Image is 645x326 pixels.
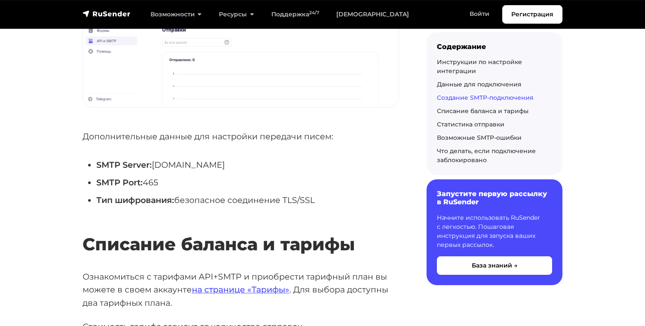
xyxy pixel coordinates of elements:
a: Списание баланса и тарифы [437,107,528,115]
a: Регистрация [502,5,562,24]
li: безопасное соединение TLS/SSL [96,194,399,207]
a: Что делать, если подключение заблокировано [437,147,536,164]
p: Начните использовать RuSender с легкостью. Пошаговая инструкция для запуска ваших первых рассылок. [437,213,552,249]
sup: 24/7 [309,10,319,15]
strong: SMTP Server: [96,160,152,170]
button: База знаний → [437,256,552,275]
a: Поддержка24/7 [263,6,328,23]
li: [DOMAIN_NAME] [96,158,399,172]
p: Ознакомиться с тарифами API+SMTP и приобрести тарифный план вы можете в своем аккаунте . Для выбо... [83,270,399,310]
p: Дополнительные данные для настройки передачи писем: [83,130,399,143]
h2: Списание баланса и тарифы [83,209,399,255]
li: 465 [96,176,399,189]
a: Статистика отправки [437,120,504,128]
strong: Тип шифрования: [96,195,174,205]
strong: SMTP Port: [96,177,143,188]
a: Войти [461,5,498,23]
a: Инструкции по настройке интеграции [437,58,522,75]
img: RuSender [83,9,131,18]
a: Возможные SMTP-ошибки [437,134,522,141]
a: на странице «Тарифы» [192,284,289,295]
a: Ресурсы [210,6,262,23]
div: Содержание [437,43,552,51]
a: Создание SMTP-подключения [437,94,534,101]
a: Данные для подключения [437,80,522,88]
a: Возможности [142,6,210,23]
a: Запустите первую рассылку в RuSender Начните использовать RuSender с легкостью. Пошаговая инструк... [427,179,562,285]
h6: Запустите первую рассылку в RuSender [437,190,552,206]
a: [DEMOGRAPHIC_DATA] [328,6,418,23]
